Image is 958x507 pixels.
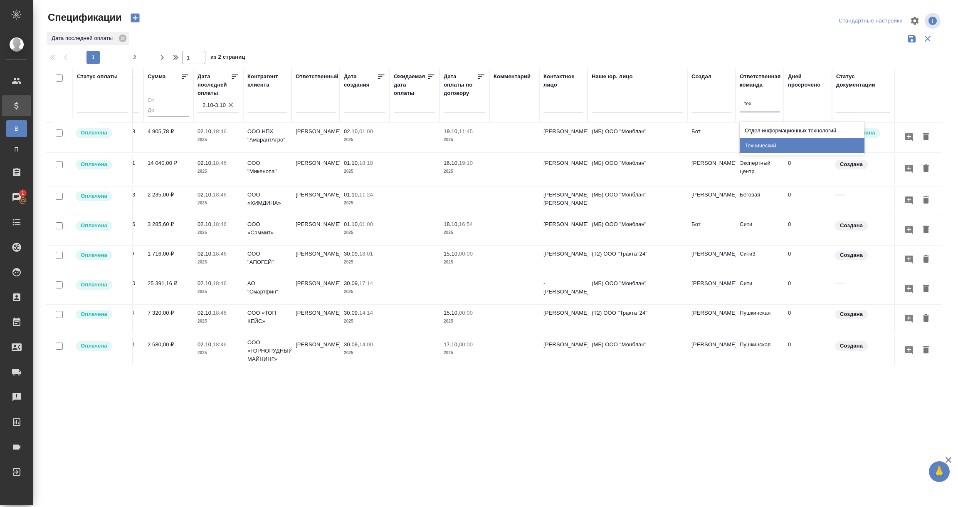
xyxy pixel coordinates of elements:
p: Оплачена [81,281,107,289]
p: Оплачена [81,251,107,259]
p: 2025 [444,167,485,176]
p: 16.10, [444,160,459,166]
p: 15.10, [444,251,459,257]
p: 14:14 [359,310,373,316]
p: 2025 [198,229,239,237]
p: 2025 [198,349,239,357]
a: 1 [2,187,31,208]
p: 18.10, [444,221,459,227]
p: Создана [840,160,863,169]
p: 2025 [344,349,385,357]
td: [PERSON_NAME] [687,275,736,304]
td: [PERSON_NAME] [539,155,588,184]
span: 🙏 [932,463,946,480]
button: 🙏 [929,461,950,482]
p: 19.10, [444,128,459,134]
button: Удалить [919,343,933,358]
p: 2025 [344,167,385,176]
td: 14 040,00 ₽ [143,155,193,184]
p: 18:46 [213,128,227,134]
p: Дата последней оплаты [52,34,116,42]
span: 2 [128,53,141,62]
p: Оплачена [81,221,107,230]
p: 02.10, [344,128,359,134]
p: 2025 [198,288,239,296]
td: (МБ) ООО "Монблан" [588,155,687,184]
p: ООО "АПОГЕЙ" [247,250,287,266]
td: [PERSON_NAME] [291,246,340,275]
p: Оплачена [81,310,107,318]
p: 02.10, [198,160,213,166]
td: [PERSON_NAME] [291,123,340,152]
div: Создал [691,72,711,81]
p: 2025 [344,317,385,326]
p: 18:46 [213,221,227,227]
td: 2 580,00 ₽ [143,336,193,365]
td: 2 235,00 ₽ [143,186,193,216]
p: 00:00 [459,341,473,348]
p: 18:46 [213,280,227,286]
button: Удалить [919,161,933,176]
p: 2025 [444,317,485,326]
p: 30.09, [344,280,359,286]
div: Контрагент клиента [247,72,287,89]
td: [PERSON_NAME] [539,246,588,275]
p: ООО "Микенопа" [247,159,287,176]
input: До [148,106,189,116]
p: ООО НПХ "АмарантАгро" [247,127,287,144]
p: 11:24 [359,191,373,198]
p: 2025 [198,136,239,144]
td: [PERSON_NAME] [539,305,588,334]
td: [PERSON_NAME] [PERSON_NAME] [539,186,588,216]
p: 18:46 [213,191,227,198]
td: 0 [784,216,832,245]
td: (МБ) ООО "Монблан" [588,275,687,304]
p: 02.10, [198,221,213,227]
p: 00:00 [459,251,473,257]
span: Посмотреть информацию [925,13,942,29]
div: Дней просрочено [788,72,828,89]
p: 02.10, [198,310,213,316]
p: 02.10, [198,191,213,198]
p: 01.10, [344,221,359,227]
button: Создать [125,11,145,25]
span: из 2 страниц [210,52,245,64]
p: 2025 [344,136,385,144]
div: Ожидаемая дата оплаты [394,72,427,97]
span: 1 [16,189,29,197]
td: 0 [784,336,832,365]
p: 2025 [344,229,385,237]
p: Создана [840,310,863,318]
p: 2025 [344,258,385,266]
td: Экспертный центр [736,155,784,184]
p: 16:54 [459,221,473,227]
td: [PERSON_NAME] [687,186,736,216]
a: В [6,120,27,137]
p: 01:00 [359,128,373,134]
span: Спецификации [46,11,122,24]
button: Сохранить фильтры [904,31,920,47]
p: 2025 [444,229,485,237]
span: Настроить таблицу [905,11,925,31]
p: 17.10, [444,341,459,348]
p: 00:00 [459,310,473,316]
p: 17:14 [359,280,373,286]
td: [PERSON_NAME] [291,186,340,216]
button: Сбросить фильтры [920,31,936,47]
p: 02.10, [198,280,213,286]
p: 18:46 [213,251,227,257]
div: Отдел информационных технологий [740,123,864,138]
button: Удалить [919,311,933,326]
p: 15.10, [444,310,459,316]
p: ООО «ТОП КЕЙС» [247,309,287,326]
span: В [10,124,23,133]
button: Удалить [919,193,933,208]
td: Пушкинская [736,336,784,365]
p: 2025 [198,167,239,176]
div: Дата оплаты по договору [444,72,477,97]
td: [PERSON_NAME] [291,275,340,304]
td: (Т2) ООО "Трактат24" [588,246,687,275]
div: Cтатус документации [836,72,890,89]
td: [PERSON_NAME] [291,305,340,334]
td: 0 [784,155,832,184]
